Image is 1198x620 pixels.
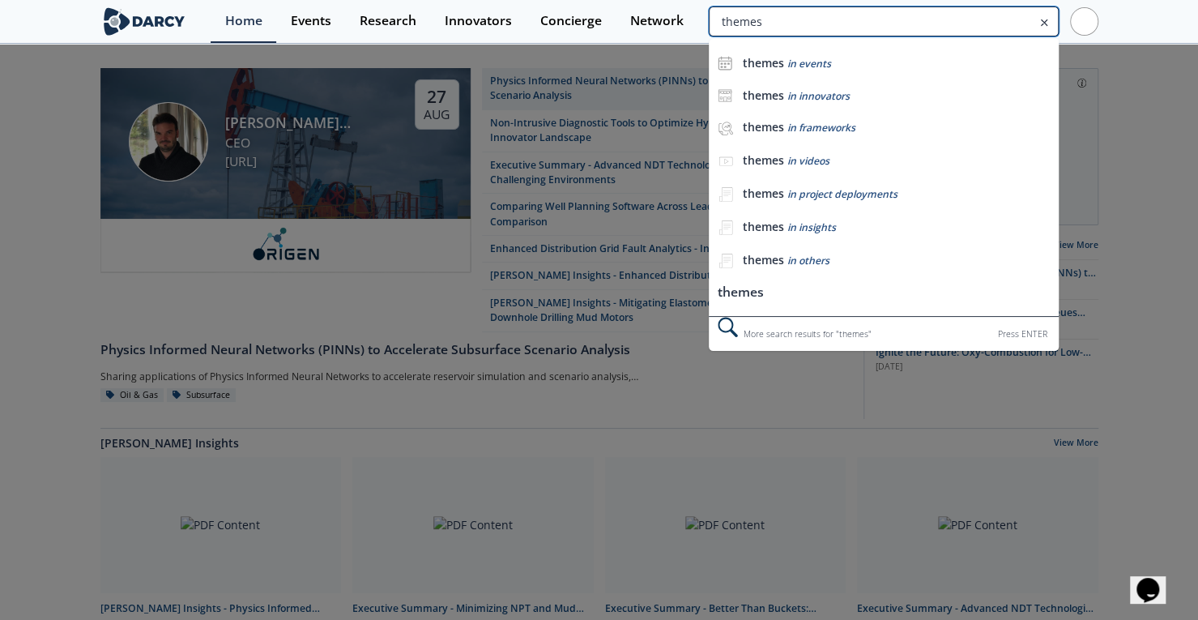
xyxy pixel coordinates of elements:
[1070,7,1098,36] img: Profile
[630,15,684,28] div: Network
[540,15,602,28] div: Concierge
[787,220,835,234] span: in insights
[742,219,783,234] b: themes
[709,278,1058,308] li: themes
[742,152,783,168] b: themes
[709,316,1058,351] div: More search results for " themes "
[709,6,1058,36] input: Advanced Search
[787,187,897,201] span: in project deployments
[742,55,783,71] b: themes
[787,121,855,135] span: in frameworks
[787,89,849,103] span: in innovators
[742,88,783,103] b: themes
[718,56,732,71] img: icon
[1130,555,1182,604] iframe: chat widget
[787,154,829,168] span: in videos
[998,326,1047,343] div: Press ENTER
[742,252,783,267] b: themes
[100,7,189,36] img: logo-wide.svg
[445,15,512,28] div: Innovators
[787,57,830,71] span: in events
[787,254,829,267] span: in others
[742,186,783,201] b: themes
[718,88,732,103] img: icon
[291,15,331,28] div: Events
[225,15,262,28] div: Home
[742,119,783,135] b: themes
[360,15,416,28] div: Research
